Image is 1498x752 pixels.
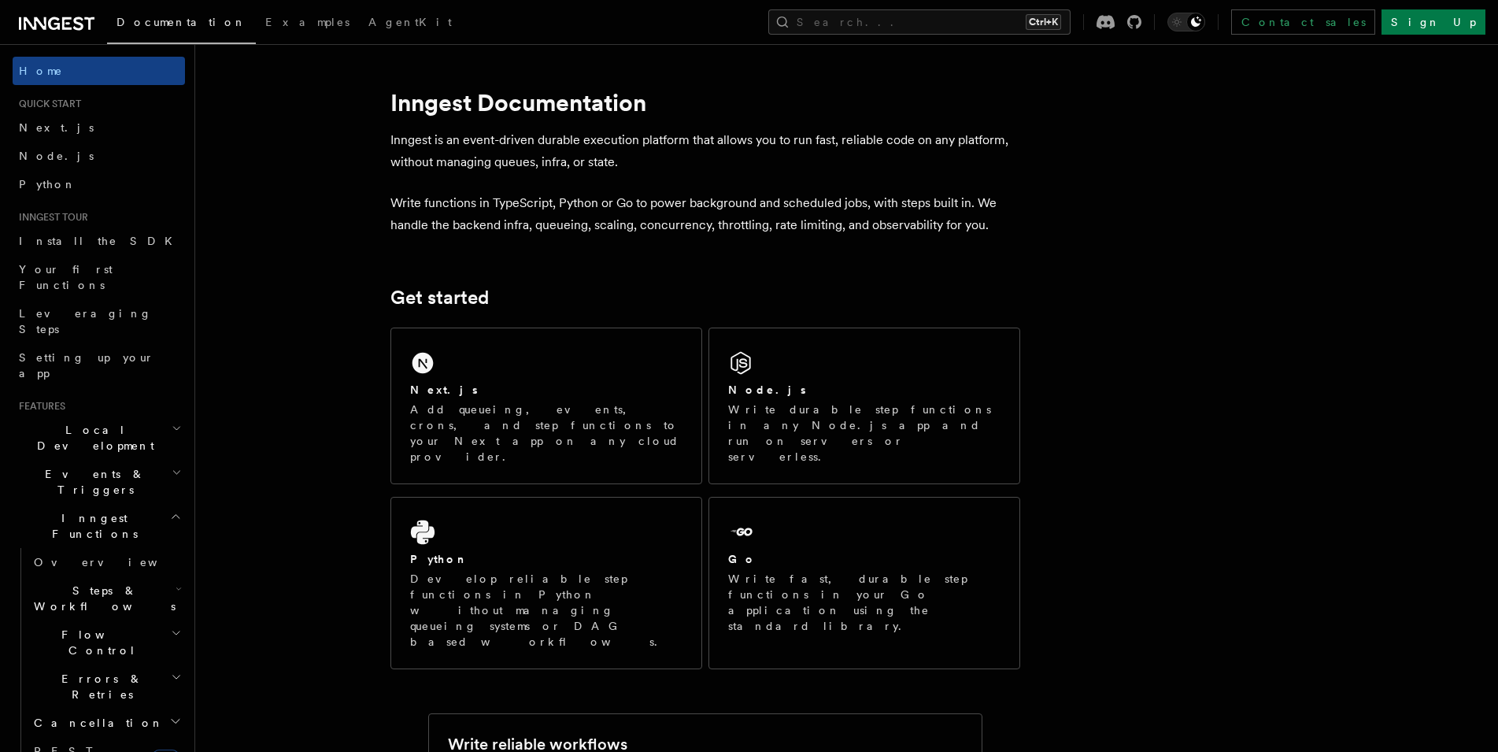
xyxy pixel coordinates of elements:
a: GoWrite fast, durable step functions in your Go application using the standard library. [708,497,1020,669]
a: Next.jsAdd queueing, events, crons, and step functions to your Next app on any cloud provider. [390,328,702,484]
a: Setting up your app [13,343,185,387]
a: Get started [390,287,489,309]
span: Inngest tour [13,211,88,224]
button: Errors & Retries [28,665,185,709]
a: Install the SDK [13,227,185,255]
span: Cancellation [28,715,164,731]
p: Inngest is an event-driven durable execution platform that allows you to run fast, reliable code ... [390,129,1020,173]
p: Add queueing, events, crons, and step functions to your Next app on any cloud provider. [410,402,682,465]
p: Write durable step functions in any Node.js app and run on servers or serverless. [728,402,1001,465]
span: Node.js [19,150,94,162]
button: Steps & Workflows [28,576,185,620]
a: Leveraging Steps [13,299,185,343]
a: Sign Up [1381,9,1485,35]
span: Home [19,63,63,79]
span: Documentation [117,16,246,28]
p: Write functions in TypeScript, Python or Go to power background and scheduled jobs, with steps bu... [390,192,1020,236]
a: Your first Functions [13,255,185,299]
a: Python [13,170,185,198]
span: Features [13,400,65,413]
span: Overview [34,556,196,569]
span: Events & Triggers [13,466,172,498]
button: Local Development [13,416,185,460]
a: Node.js [13,142,185,170]
span: Next.js [19,121,94,134]
span: Quick start [13,98,81,110]
span: Inngest Functions [13,510,170,542]
a: Documentation [107,5,256,44]
button: Flow Control [28,620,185,665]
a: Next.js [13,113,185,142]
a: Overview [28,548,185,576]
button: Events & Triggers [13,460,185,504]
button: Search...Ctrl+K [768,9,1071,35]
button: Toggle dark mode [1167,13,1205,31]
h2: Go [728,551,756,567]
span: Install the SDK [19,235,182,247]
h1: Inngest Documentation [390,88,1020,117]
span: Steps & Workflows [28,583,176,614]
a: Home [13,57,185,85]
span: Leveraging Steps [19,307,152,335]
span: Python [19,178,76,191]
button: Cancellation [28,709,185,737]
p: Write fast, durable step functions in your Go application using the standard library. [728,571,1001,634]
span: Setting up your app [19,351,154,380]
a: Node.jsWrite durable step functions in any Node.js app and run on servers or serverless. [708,328,1020,484]
span: Your first Functions [19,263,113,291]
h2: Python [410,551,468,567]
a: PythonDevelop reliable step functions in Python without managing queueing systems or DAG based wo... [390,497,702,669]
button: Inngest Functions [13,504,185,548]
a: Examples [256,5,359,43]
a: AgentKit [359,5,461,43]
span: Examples [265,16,350,28]
span: Flow Control [28,627,171,658]
span: Errors & Retries [28,671,171,702]
h2: Node.js [728,382,806,398]
a: Contact sales [1231,9,1375,35]
span: Local Development [13,422,172,454]
h2: Next.js [410,382,478,398]
p: Develop reliable step functions in Python without managing queueing systems or DAG based workflows. [410,571,682,650]
span: AgentKit [368,16,452,28]
kbd: Ctrl+K [1026,14,1061,30]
